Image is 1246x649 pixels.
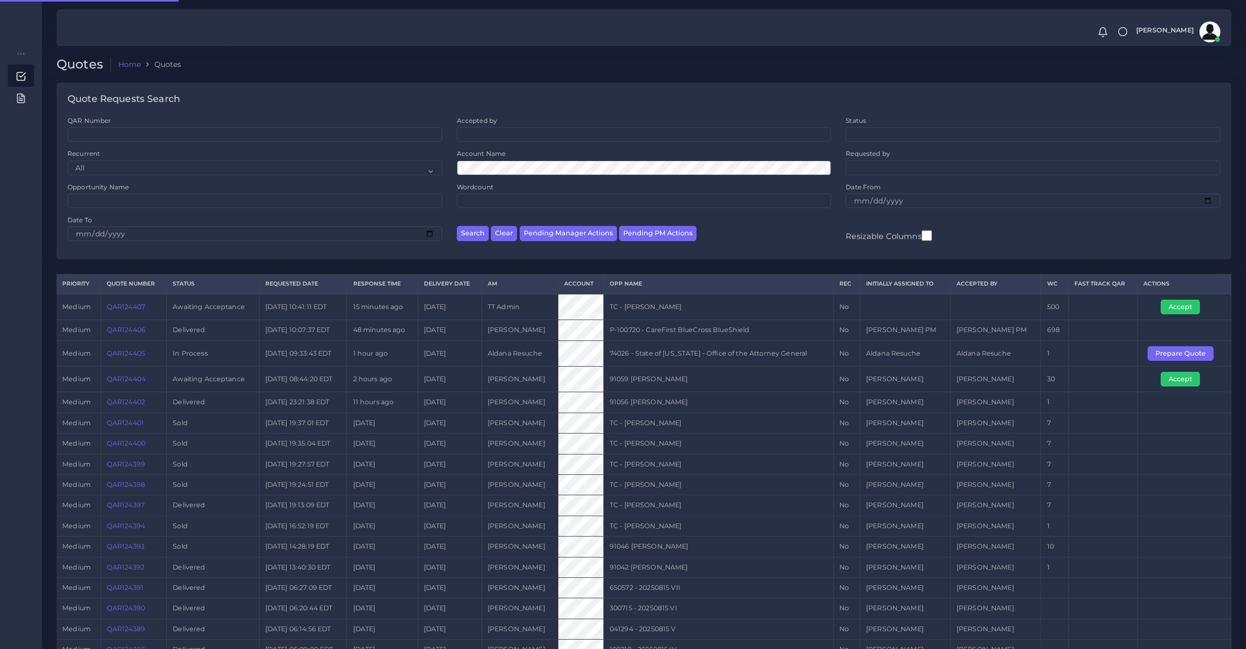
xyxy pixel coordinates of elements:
[418,495,481,516] td: [DATE]
[347,434,418,454] td: [DATE]
[347,275,418,294] th: Response Time
[834,320,860,340] td: No
[62,326,91,334] span: medium
[62,584,91,591] span: medium
[491,226,517,241] button: Clear
[603,557,833,577] td: 91042 [PERSON_NAME]
[860,320,950,340] td: [PERSON_NAME] PM
[619,226,697,241] button: Pending PM Actions
[834,275,860,294] th: REC
[1161,372,1200,386] button: Accept
[1041,294,1068,320] td: 500
[950,366,1041,392] td: [PERSON_NAME]
[603,577,833,598] td: 650572 - 20250815 VII
[603,320,833,340] td: P-100720 - CareFirst BlueCross BlueShield
[167,275,260,294] th: Status
[107,460,145,468] a: QAR124399
[62,481,91,488] span: medium
[62,604,91,612] span: medium
[481,434,558,454] td: [PERSON_NAME]
[1041,434,1068,454] td: 7
[68,183,129,191] label: Opportunity Name
[347,557,418,577] td: [DATE]
[457,116,498,125] label: Accepted by
[950,454,1041,474] td: [PERSON_NAME]
[558,275,603,294] th: Account
[603,598,833,619] td: 300715 - 20250815 VI
[481,598,558,619] td: [PERSON_NAME]
[481,516,558,536] td: [PERSON_NAME]
[834,454,860,474] td: No
[62,501,91,509] span: medium
[846,149,890,158] label: Requested by
[68,116,111,125] label: QAR Number
[418,434,481,454] td: [DATE]
[259,557,347,577] td: [DATE] 13:40:30 EDT
[1041,320,1068,340] td: 698
[62,303,91,311] span: medium
[167,598,260,619] td: Delivered
[481,413,558,433] td: [PERSON_NAME]
[603,413,833,433] td: TC - [PERSON_NAME]
[167,577,260,598] td: Delivered
[834,392,860,413] td: No
[834,495,860,516] td: No
[603,340,833,366] td: 74026 - State of [US_STATE] - Office of the Attorney General
[950,577,1041,598] td: [PERSON_NAME]
[860,577,950,598] td: [PERSON_NAME]
[834,516,860,536] td: No
[347,619,418,639] td: [DATE]
[167,537,260,557] td: Sold
[347,294,418,320] td: 15 minutes ago
[481,474,558,495] td: [PERSON_NAME]
[418,392,481,413] td: [DATE]
[167,413,260,433] td: Sold
[107,522,145,530] a: QAR124394
[603,516,833,536] td: TC - [PERSON_NAME]
[950,392,1041,413] td: [PERSON_NAME]
[418,294,481,320] td: [DATE]
[834,413,860,433] td: No
[950,320,1041,340] td: [PERSON_NAME] PM
[860,537,950,557] td: [PERSON_NAME]
[259,495,347,516] td: [DATE] 19:13:09 EDT
[860,598,950,619] td: [PERSON_NAME]
[922,229,932,242] input: Resizable Columns
[603,495,833,516] td: TC - [PERSON_NAME]
[347,537,418,557] td: [DATE]
[457,226,489,241] button: Search
[603,474,833,495] td: TC - [PERSON_NAME]
[418,598,481,619] td: [DATE]
[347,413,418,433] td: [DATE]
[57,275,100,294] th: Priority
[167,434,260,454] td: Sold
[1041,366,1068,392] td: 30
[167,495,260,516] td: Delivered
[603,275,833,294] th: Opp Name
[107,563,144,571] a: QAR124392
[603,454,833,474] td: TC - [PERSON_NAME]
[860,413,950,433] td: [PERSON_NAME]
[481,340,558,366] td: Aldana Resuche
[347,516,418,536] td: [DATE]
[1041,392,1068,413] td: 1
[259,577,347,598] td: [DATE] 06:27:09 EDT
[167,320,260,340] td: Delivered
[107,419,144,427] a: QAR124401
[259,598,347,619] td: [DATE] 06:20:44 EDT
[418,516,481,536] td: [DATE]
[1161,300,1200,314] button: Accept
[62,375,91,383] span: medium
[520,226,617,241] button: Pending Manager Actions
[167,340,260,366] td: In Process
[481,557,558,577] td: [PERSON_NAME]
[834,619,860,639] td: No
[846,183,881,191] label: Date From
[259,340,347,366] td: [DATE] 09:33:43 EDT
[950,340,1041,366] td: Aldana Resuche
[950,434,1041,454] td: [PERSON_NAME]
[62,542,91,550] span: medium
[481,320,558,340] td: [PERSON_NAME]
[62,419,91,427] span: medium
[259,366,347,392] td: [DATE] 08:44:20 EDT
